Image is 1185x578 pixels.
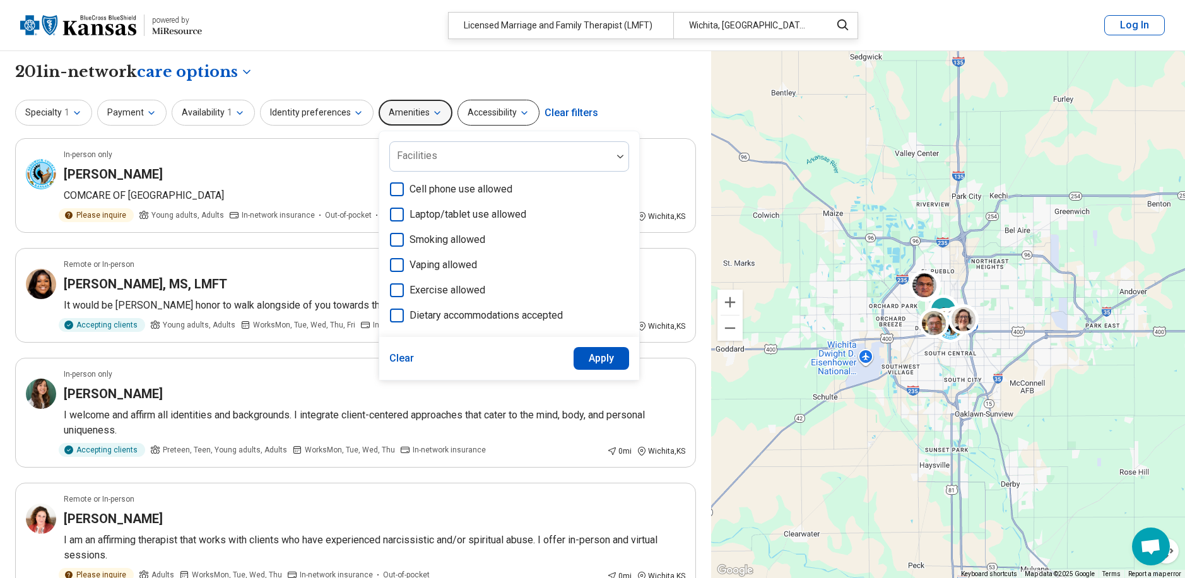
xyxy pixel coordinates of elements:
[64,493,134,505] p: Remote or In-person
[325,209,372,221] span: Out-of-pocket
[607,445,632,457] div: 0 mi
[253,319,355,331] span: Works Mon, Tue, Wed, Thu, Fri
[137,61,238,83] span: care options
[260,100,374,126] button: Identity preferences
[397,150,437,162] label: Facilities
[410,182,512,197] span: Cell phone use allowed
[64,298,685,313] p: It would be [PERSON_NAME] honor to walk alongside of you towards the journey of self discovery, c...
[20,10,202,40] a: Blue Cross Blue Shield Kansaspowered by
[15,100,92,126] button: Specialty1
[457,100,539,126] button: Accessibility
[449,13,673,38] div: Licensed Marriage and Family Therapist (LMFT)
[1104,15,1165,35] button: Log In
[1128,570,1181,577] a: Report a map error
[673,13,823,38] div: Wichita, [GEOGRAPHIC_DATA]
[1132,528,1170,565] div: Open chat
[64,106,69,119] span: 1
[59,318,145,332] div: Accepting clients
[163,319,235,331] span: Young adults, Adults
[64,510,163,528] h3: [PERSON_NAME]
[64,369,112,380] p: In-person only
[15,61,253,83] h1: 201 in-network
[637,321,685,332] div: Wichita , KS
[64,149,112,160] p: In-person only
[172,100,255,126] button: Availability1
[59,443,145,457] div: Accepting clients
[97,100,167,126] button: Payment
[151,209,224,221] span: Young adults, Adults
[59,208,134,222] div: Please inquire
[410,257,477,273] span: Vaping allowed
[163,444,287,456] span: Preteen, Teen, Young adults, Adults
[1025,570,1095,577] span: Map data ©2025 Google
[137,61,253,83] button: Care options
[410,283,485,298] span: Exercise allowed
[227,106,232,119] span: 1
[305,444,395,456] span: Works Mon, Tue, Wed, Thu
[1102,570,1121,577] a: Terms (opens in new tab)
[373,319,446,331] span: In-network insurance
[152,15,202,26] div: powered by
[637,445,685,457] div: Wichita , KS
[717,316,743,341] button: Zoom out
[413,444,486,456] span: In-network insurance
[64,533,685,563] p: I am an affirming therapist that works with clients who have experienced narcissistic and/or spir...
[64,259,134,270] p: Remote or In-person
[574,347,630,370] button: Apply
[379,100,452,126] button: Amenities
[242,209,315,221] span: In-network insurance
[64,165,163,183] h3: [PERSON_NAME]
[545,98,598,128] div: Clear filters
[717,290,743,315] button: Zoom in
[64,408,685,438] p: I welcome and affirm all identities and backgrounds. I integrate client-centered approaches that ...
[410,308,563,323] span: Dietary accommodations accepted
[64,188,685,203] p: COMCARE OF [GEOGRAPHIC_DATA]
[410,232,485,247] span: Smoking allowed
[20,10,136,40] img: Blue Cross Blue Shield Kansas
[410,207,526,222] span: Laptop/tablet use allowed
[64,385,163,403] h3: [PERSON_NAME]
[637,211,685,222] div: Wichita , KS
[389,347,415,370] button: Clear
[64,275,227,293] h3: [PERSON_NAME], MS, LMFT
